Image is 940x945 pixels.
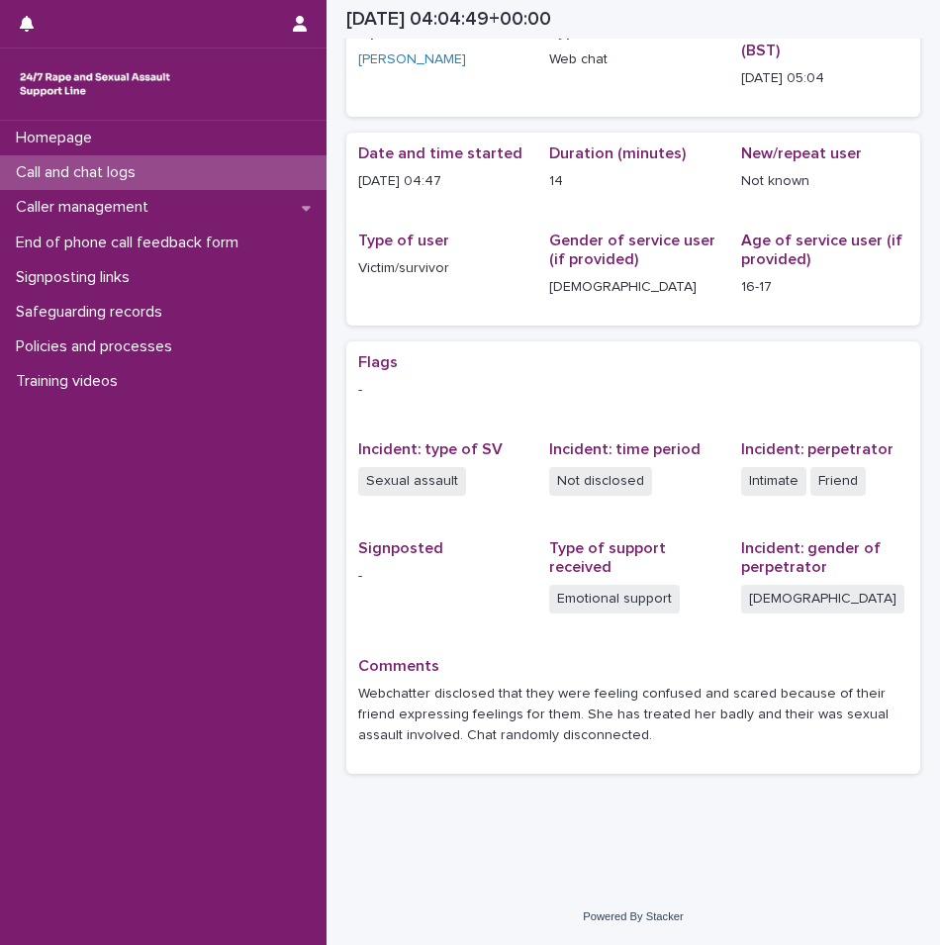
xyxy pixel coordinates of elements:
[549,145,686,161] span: Duration (minutes)
[8,129,108,147] p: Homepage
[741,24,907,58] span: Date and time created (BST)
[358,354,398,370] span: Flags
[583,910,683,922] a: Powered By Stacker
[358,24,425,40] span: Operator
[358,233,449,248] span: Type of user
[741,441,893,457] span: Incident: perpetrator
[549,585,680,614] span: Emotional support
[549,171,716,192] p: 14
[358,49,466,70] a: [PERSON_NAME]
[8,372,134,391] p: Training videos
[8,268,145,287] p: Signposting links
[16,64,174,104] img: rhQMoQhaT3yELyF149Cw
[741,540,881,575] span: Incident: gender of perpetrator
[358,258,525,279] p: Victim/survivor
[549,441,701,457] span: Incident: time period
[549,277,716,298] p: [DEMOGRAPHIC_DATA]
[8,198,164,217] p: Caller management
[549,540,666,575] span: Type of support received
[8,234,254,252] p: End of phone call feedback form
[8,303,178,322] p: Safeguarding records
[358,540,443,556] span: Signposted
[358,467,466,496] span: Sexual assault
[549,24,666,40] span: Type of contact
[358,380,908,401] p: -
[741,145,862,161] span: New/repeat user
[358,684,908,745] p: Webchatter disclosed that they were feeling confused and scared because of their friend expressin...
[741,171,908,192] p: Not known
[346,8,551,31] h2: [DATE] 04:04:49+00:00
[741,467,806,496] span: Intimate
[810,467,866,496] span: Friend
[549,49,716,70] p: Web chat
[358,566,525,587] p: -
[8,163,151,182] p: Call and chat logs
[358,441,503,457] span: Incident: type of SV
[549,233,715,267] span: Gender of service user (if provided)
[549,467,652,496] span: Not disclosed
[741,68,908,89] p: [DATE] 05:04
[741,233,902,267] span: Age of service user (if provided)
[358,145,522,161] span: Date and time started
[358,171,525,192] p: [DATE] 04:47
[741,277,908,298] p: 16-17
[8,337,188,356] p: Policies and processes
[741,585,904,614] span: [DEMOGRAPHIC_DATA]
[358,658,439,674] span: Comments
